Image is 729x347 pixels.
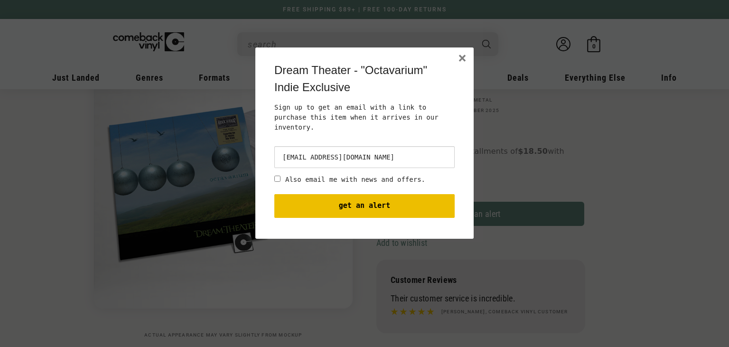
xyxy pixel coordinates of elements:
[274,194,455,218] button: get an alert
[458,51,467,65] button: ×
[285,176,425,183] label: Also email me with news and offers.
[274,103,455,132] p: Sign up to get an email with a link to purchase this item when it arrives in our inventory.
[274,62,455,96] h3: Dream Theater - "Octavarium" Indie Exclusive
[274,146,455,168] input: email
